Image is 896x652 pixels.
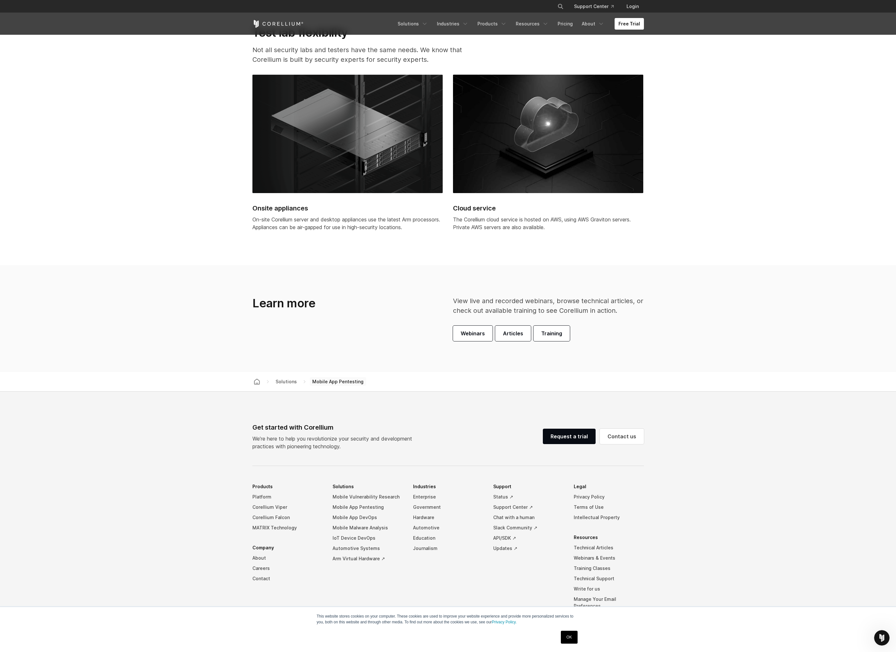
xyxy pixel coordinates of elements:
[493,502,563,512] a: Support Center ↗
[252,20,304,28] a: Corellium Home
[273,377,299,386] span: Solutions
[453,203,643,213] h2: Cloud service
[394,18,432,30] a: Solutions
[413,502,483,512] a: Government
[413,492,483,502] a: Enterprise
[333,492,403,502] a: Mobile Vulnerability Research
[333,543,403,554] a: Automotive Systems
[561,631,577,644] a: OK
[413,543,483,554] a: Journalism
[493,533,563,543] a: API/SDK ↗
[252,523,323,533] a: MATRIX Technology
[453,297,643,314] span: View live and recorded webinars, browse technical articles, or check out available training to se...
[252,573,323,584] a: Contact
[333,502,403,512] a: Mobile App Pentesting
[474,18,511,30] a: Products
[492,620,517,624] a: Privacy Policy.
[413,533,483,543] a: Education
[615,18,644,30] a: Free Trial
[541,330,562,337] span: Training
[600,429,644,444] a: Contact us
[574,563,644,573] a: Training Classes
[252,553,323,563] a: About
[333,554,403,564] a: Arm Virtual Hardware ↗
[273,378,299,385] div: Solutions
[512,18,552,30] a: Resources
[252,216,443,231] p: On-site Corellium server and desktop appliances use the latest Arm processors. Appliances can be ...
[394,18,644,30] div: Navigation Menu
[252,423,417,432] div: Get started with Corellium
[874,630,890,646] iframe: Intercom live chat
[252,296,417,311] h3: Learn more
[333,512,403,523] a: Mobile App DevOps
[574,573,644,584] a: Technical Support
[493,512,563,523] a: Chat with a human
[251,377,263,386] a: Corellium home
[621,1,644,12] a: Login
[413,523,483,533] a: Automotive
[413,512,483,523] a: Hardware
[555,1,566,12] button: Search
[461,330,485,337] span: Webinars
[493,492,563,502] a: Status ↗
[453,326,493,341] a: Webinars
[578,18,608,30] a: About
[433,18,472,30] a: Industries
[574,553,644,563] a: Webinars & Events
[550,1,644,12] div: Navigation Menu
[252,45,472,64] p: Not all security labs and testers have the same needs. We know that Corellium is built by securit...
[252,435,417,450] p: We’re here to help you revolutionize your security and development practices with pioneering tech...
[252,203,443,213] h2: Onsite appliances
[574,512,644,523] a: Intellectual Property
[569,1,619,12] a: Support Center
[252,502,323,512] a: Corellium Viper
[453,75,643,193] img: Corellium platform cloud service
[574,594,644,611] a: Manage Your Email Preferences
[310,377,366,386] span: Mobile App Pentesting
[503,330,523,337] span: Articles
[252,481,644,621] div: Navigation Menu
[574,492,644,502] a: Privacy Policy
[533,326,570,341] a: Training
[574,543,644,553] a: Technical Articles
[252,75,443,193] img: Dedicated servers for the AWS cloud
[554,18,577,30] a: Pricing
[333,523,403,533] a: Mobile Malware Analysis
[493,523,563,533] a: Slack Community ↗
[317,613,580,625] p: This website stores cookies on your computer. These cookies are used to improve your website expe...
[495,326,531,341] a: Articles
[252,492,323,502] a: Platform
[252,563,323,573] a: Careers
[574,584,644,594] a: Write for us
[493,543,563,554] a: Updates ↗
[543,429,596,444] a: Request a trial
[453,216,643,231] p: The Corellium cloud service is hosted on AWS, using AWS Graviton servers. Private AWS servers are...
[574,502,644,512] a: Terms of Use
[252,512,323,523] a: Corellium Falcon
[333,533,403,543] a: IoT Device DevOps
